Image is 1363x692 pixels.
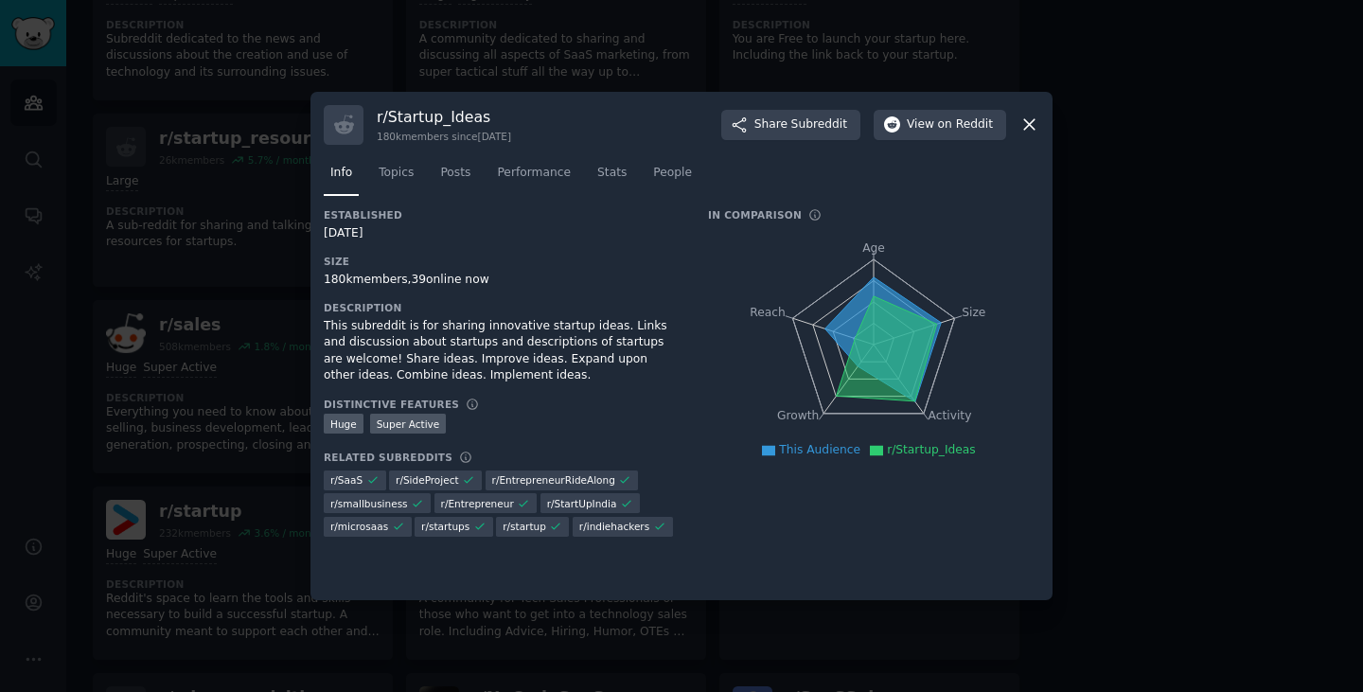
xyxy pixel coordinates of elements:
span: Subreddit [791,116,847,133]
div: Super Active [370,414,447,434]
span: on Reddit [938,116,993,133]
span: r/ EntrepreneurRideAlong [492,473,615,487]
button: Viewon Reddit [874,110,1006,140]
a: Topics [372,158,420,197]
div: This subreddit is for sharing innovative startup ideas. Links and discussion about startups and d... [324,318,681,384]
span: Info [330,165,352,182]
tspan: Size [962,305,985,318]
span: r/ microsaas [330,520,388,533]
span: People [653,165,692,182]
span: Performance [497,165,571,182]
h3: Size [324,255,681,268]
span: r/ SideProject [396,473,459,487]
h3: Description [324,301,681,314]
span: View [907,116,993,133]
span: r/ startups [421,520,469,533]
a: Performance [490,158,577,197]
h3: Established [324,208,681,222]
span: Stats [597,165,627,182]
span: r/ smallbusiness [330,497,408,510]
h3: r/ Startup_Ideas [377,107,511,127]
span: Topics [379,165,414,182]
span: This Audience [779,443,860,456]
tspan: Activity [929,409,972,422]
a: Posts [434,158,477,197]
div: 180k members since [DATE] [377,130,511,143]
div: 180k members, 39 online now [324,272,681,289]
a: Stats [591,158,633,197]
div: [DATE] [324,225,681,242]
span: r/ startup [503,520,546,533]
div: Huge [324,414,363,434]
span: Share [754,116,847,133]
span: Posts [440,165,470,182]
span: r/ StartUpIndia [547,497,617,510]
h3: Related Subreddits [324,451,452,464]
tspan: Growth [777,409,819,422]
span: r/ Entrepreneur [441,497,514,510]
h3: In Comparison [708,208,802,222]
h3: Distinctive Features [324,398,459,411]
span: r/ SaaS [330,473,363,487]
tspan: Reach [750,305,786,318]
span: r/Startup_Ideas [887,443,976,456]
tspan: Age [862,241,885,255]
a: People [646,158,699,197]
a: Info [324,158,359,197]
button: ShareSubreddit [721,110,860,140]
span: r/ indiehackers [579,520,649,533]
